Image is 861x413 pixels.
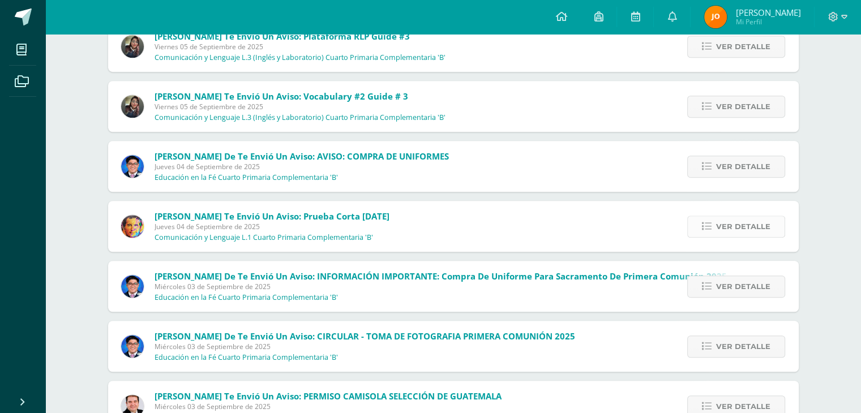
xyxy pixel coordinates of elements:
[735,17,800,27] span: Mi Perfil
[155,390,502,402] span: [PERSON_NAME] te envió un aviso: PERMISO CAMISOLA SELECCIÓN DE GUATEMALA
[121,275,144,298] img: 038ac9c5e6207f3bea702a86cda391b3.png
[155,42,446,51] span: Viernes 05 de Septiembre de 2025
[155,31,410,42] span: [PERSON_NAME] te envió un aviso: Plataforma RLP Guide #3
[155,402,502,411] span: Miércoles 03 de Septiembre de 2025
[155,270,727,282] span: [PERSON_NAME] de te envió un aviso: INFORMACIÓN IMPORTANTE: Compra de uniforme para Sacramento de...
[155,102,446,111] span: Viernes 05 de Septiembre de 2025
[155,150,449,162] span: [PERSON_NAME] de te envió un aviso: AVISO: COMPRA DE UNIFORMES
[155,342,575,351] span: Miércoles 03 de Septiembre de 2025
[716,36,770,57] span: Ver detalle
[155,91,408,102] span: [PERSON_NAME] te envió un aviso: Vocabulary #2 Guide # 3
[155,282,727,291] span: Miércoles 03 de Septiembre de 2025
[155,353,338,362] p: Educación en la Fé Cuarto Primaria Complementaria 'B'
[121,35,144,58] img: f727c7009b8e908c37d274233f9e6ae1.png
[121,335,144,358] img: 038ac9c5e6207f3bea702a86cda391b3.png
[735,7,800,18] span: [PERSON_NAME]
[704,6,727,28] img: 9244cae1eec9a2fd93b0e83727bfaf57.png
[155,113,446,122] p: Comunicación y Lenguaje L.3 (Inglés y Laboratorio) Cuarto Primaria Complementaria 'B'
[155,210,389,222] span: [PERSON_NAME] te envió un aviso: Prueba corta [DATE]
[155,162,449,171] span: Jueves 04 de Septiembre de 2025
[121,95,144,118] img: f727c7009b8e908c37d274233f9e6ae1.png
[716,336,770,357] span: Ver detalle
[155,173,338,182] p: Educación en la Fé Cuarto Primaria Complementaria 'B'
[155,293,338,302] p: Educación en la Fé Cuarto Primaria Complementaria 'B'
[716,156,770,177] span: Ver detalle
[121,155,144,178] img: 038ac9c5e6207f3bea702a86cda391b3.png
[716,276,770,297] span: Ver detalle
[155,330,575,342] span: [PERSON_NAME] de te envió un aviso: CIRCULAR - TOMA DE FOTOGRAFIA PRIMERA COMUNIÓN 2025
[121,215,144,238] img: 49d5a75e1ce6d2edc12003b83b1ef316.png
[155,222,389,231] span: Jueves 04 de Septiembre de 2025
[716,216,770,237] span: Ver detalle
[155,53,446,62] p: Comunicación y Lenguaje L.3 (Inglés y Laboratorio) Cuarto Primaria Complementaria 'B'
[716,96,770,117] span: Ver detalle
[155,233,373,242] p: Comunicación y Lenguaje L.1 Cuarto Primaria Complementaria 'B'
